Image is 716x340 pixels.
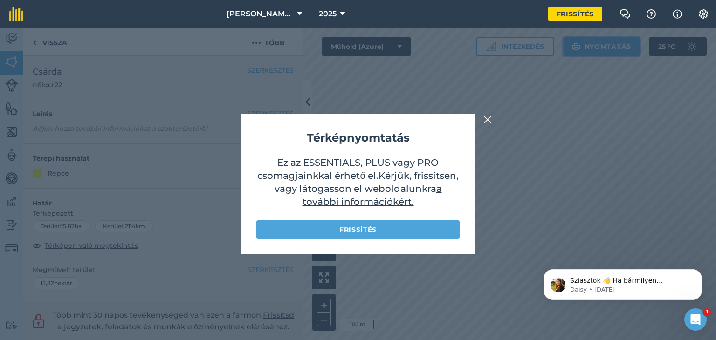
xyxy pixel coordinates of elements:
img: Egy kérdőjel ikon [646,9,657,19]
img: svg+xml;base64,PHN2ZyB4bWxucz0iaHR0cDovL3d3dy53My5vcmcvMjAwMC9zdmciIHdpZHRoPSIxNyIgaGVpZ2h0PSIxNy... [673,8,682,20]
font: Térképnyomtatás [307,131,410,144]
iframe: Élő chat az intercomon [684,308,707,331]
font: Ez az ESSENTIALS, PLUS vagy PRO csomagjainkkal érhető el [257,157,439,181]
font: Frissítés [339,225,377,234]
font: Sziasztok 👋 Ha bármilyen kérdésetek van az árainkkal kapcsolatban, vagy hogy melyik csomag a megf... [41,27,158,72]
font: 1 [705,309,709,315]
img: Két átfedésben lévő szövegbuborék, a bal oldali buborék előtérben van [620,9,631,19]
img: fieldmargin logó [9,7,23,21]
img: Fogaskerék ikon [698,9,709,19]
font: 2025 [319,9,337,18]
p: Üzenet Daisytől, 3 nappal ezelőtt küldve [41,36,161,44]
iframe: Intercom értesítések [530,250,716,315]
a: Frissítés [548,7,602,21]
font: Daisy • [DATE] [41,36,85,43]
font: [PERSON_NAME]. [227,9,295,18]
font: Frissítés [557,10,594,18]
img: svg+xml;base64,PHN2ZyB4bWxucz0iaHR0cDovL3d3dy53My5vcmcvMjAwMC9zdmciIHdpZHRoPSIyMiIgaGVpZ2h0PSIzMC... [483,114,492,125]
a: Frissítés [256,220,460,239]
font: . [376,170,379,181]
